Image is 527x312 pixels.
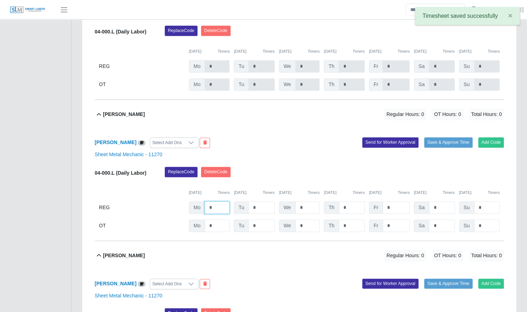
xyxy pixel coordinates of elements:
button: Timers [263,48,275,54]
span: OT Hours: 0 [432,109,463,120]
button: Timers [397,48,410,54]
div: [DATE] [414,48,454,54]
span: Tu [234,220,249,232]
span: Su [459,220,474,232]
div: REG [99,201,185,214]
span: Mo [189,201,205,214]
button: Save & Approve Time [424,137,473,147]
button: DeleteCode [201,26,231,36]
div: [DATE] [324,190,364,196]
a: [PERSON_NAME] [95,139,136,145]
div: [DATE] [459,190,500,196]
span: Th [324,201,339,214]
div: [DATE] [459,48,500,54]
span: Total Hours: 0 [469,109,504,120]
span: Th [324,60,339,73]
span: We [279,220,296,232]
span: Mo [189,78,205,91]
a: View/Edit Notes [138,281,146,286]
span: Sa [414,60,429,73]
span: Sa [414,201,429,214]
div: [DATE] [234,48,274,54]
div: [DATE] [234,190,274,196]
button: [PERSON_NAME] Regular Hours: 0 OT Hours: 0 Total Hours: 0 [95,241,504,270]
span: We [279,201,296,214]
button: Save & Approve Time [424,279,473,289]
b: 04-000.L (Daily Labor) [95,29,146,35]
span: Su [459,60,474,73]
span: Su [459,78,474,91]
button: Timers [353,190,365,196]
button: Timers [488,48,500,54]
button: ReplaceCode [165,167,197,177]
span: Su [459,201,474,214]
b: 04-000.L (Daily Labor) [95,170,146,176]
span: Tu [234,201,249,214]
button: Timers [263,190,275,196]
span: Regular Hours: 0 [384,250,426,261]
span: × [508,11,512,20]
span: Fr [369,60,383,73]
span: Sa [414,220,429,232]
div: [DATE] [279,48,320,54]
span: Tu [234,60,249,73]
span: We [279,60,296,73]
div: OT [99,78,185,91]
button: Send for Worker Approval [362,137,418,147]
b: [PERSON_NAME] [103,252,145,259]
span: Mo [189,60,205,73]
button: Timers [353,48,365,54]
a: Sheet Metal Mechanic - 11270 [95,152,162,157]
button: ReplaceCode [165,26,197,36]
button: Timers [218,48,230,54]
span: Fr [369,78,383,91]
button: Timers [443,48,455,54]
div: [DATE] [189,190,230,196]
button: Timers [443,190,455,196]
span: Regular Hours: 0 [384,109,426,120]
span: Fr [369,201,383,214]
a: [PERSON_NAME] [483,6,523,14]
button: Timers [397,190,410,196]
a: View/Edit Notes [138,139,146,145]
b: [PERSON_NAME] [103,111,145,118]
div: [DATE] [414,190,454,196]
button: Timers [218,190,230,196]
span: Fr [369,220,383,232]
div: Select Add Ons [150,138,184,148]
a: Sheet Metal Mechanic - 11270 [95,293,162,298]
img: SLM Logo [10,6,46,14]
button: [PERSON_NAME] Regular Hours: 0 OT Hours: 0 Total Hours: 0 [95,100,504,129]
button: Add Code [478,279,504,289]
button: Timers [307,48,320,54]
button: Add Code [478,137,504,147]
span: Mo [189,220,205,232]
input: Search [406,4,465,16]
button: Send for Worker Approval [362,279,418,289]
span: OT Hours: 0 [432,250,463,261]
button: Timers [488,190,500,196]
button: End Worker & Remove from the Timesheet [200,279,210,289]
span: Th [324,220,339,232]
a: [PERSON_NAME] [95,281,136,286]
div: Select Add Ons [150,279,184,289]
span: Sa [414,78,429,91]
div: OT [99,220,185,232]
span: Tu [234,78,249,91]
button: End Worker & Remove from the Timesheet [200,138,210,148]
div: [DATE] [189,48,230,54]
div: [DATE] [324,48,364,54]
button: Timers [307,190,320,196]
div: Timesheet saved successfully [415,7,520,25]
div: [DATE] [279,190,320,196]
div: [DATE] [369,190,410,196]
span: Th [324,78,339,91]
span: Total Hours: 0 [469,250,504,261]
button: DeleteCode [201,167,231,177]
div: REG [99,60,185,73]
div: [DATE] [369,48,410,54]
span: We [279,78,296,91]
